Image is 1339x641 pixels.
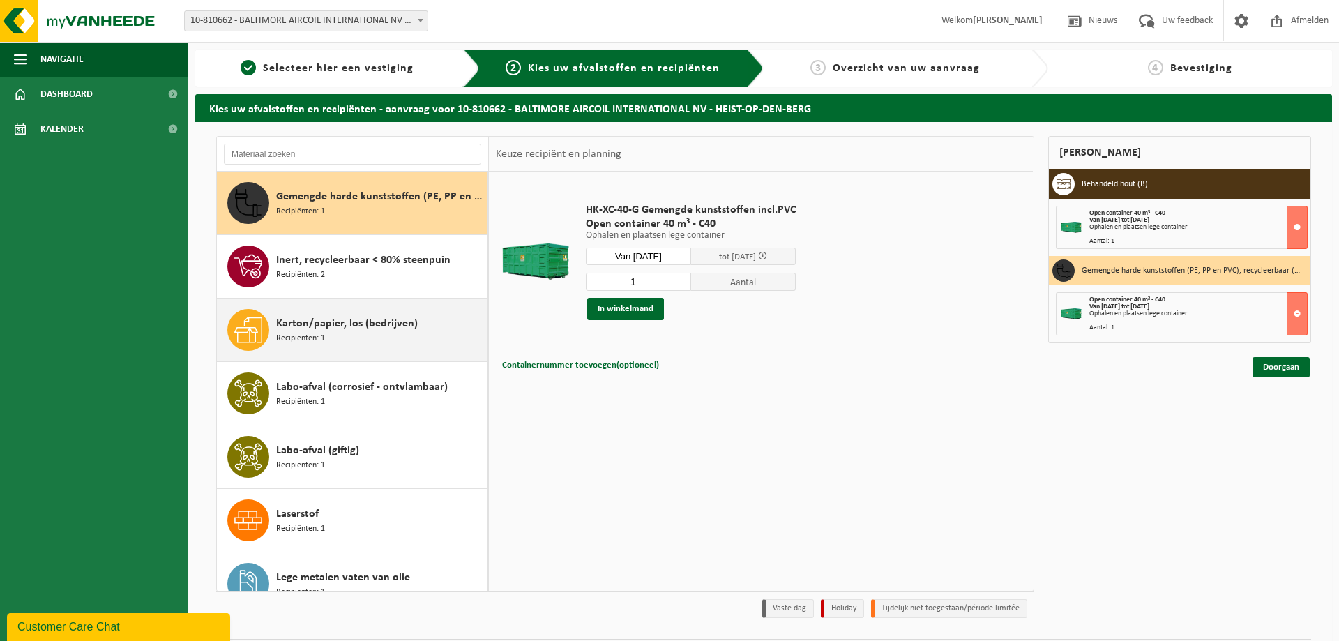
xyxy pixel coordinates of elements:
span: Dashboard [40,77,93,112]
span: HK-XC-40-G Gemengde kunststoffen incl.PVC [586,203,796,217]
span: tot [DATE] [719,252,756,262]
div: Aantal: 1 [1089,238,1308,245]
span: 1 [241,60,256,75]
span: Navigatie [40,42,84,77]
span: Labo-afval (giftig) [276,442,359,459]
span: Kalender [40,112,84,146]
div: Ophalen en plaatsen lege container [1089,224,1308,231]
button: Labo-afval (corrosief - ontvlambaar) Recipiënten: 1 [217,362,488,425]
iframe: chat widget [7,610,233,641]
button: Karton/papier, los (bedrijven) Recipiënten: 1 [217,299,488,362]
span: Recipiënten: 1 [276,332,325,345]
span: Containernummer toevoegen(optioneel) [502,361,659,370]
li: Vaste dag [762,599,814,618]
span: Selecteer hier een vestiging [263,63,414,74]
h3: Gemengde harde kunststoffen (PE, PP en PVC), recycleerbaar (industrieel) [1082,259,1301,282]
a: Doorgaan [1253,357,1310,377]
span: Karton/papier, los (bedrijven) [276,315,418,332]
li: Tijdelijk niet toegestaan/période limitée [871,599,1027,618]
span: 10-810662 - BALTIMORE AIRCOIL INTERNATIONAL NV - HEIST-OP-DEN-BERG [185,11,428,31]
span: Lege metalen vaten van olie [276,569,410,586]
p: Ophalen en plaatsen lege container [586,231,796,241]
h3: Behandeld hout (B) [1082,173,1148,195]
button: Lege metalen vaten van olie Recipiënten: 1 [217,552,488,616]
span: Inert, recycleerbaar < 80% steenpuin [276,252,451,269]
span: Kies uw afvalstoffen en recipiënten [528,63,720,74]
button: Containernummer toevoegen(optioneel) [501,356,660,375]
div: Keuze recipiënt en planning [489,137,628,172]
button: Gemengde harde kunststoffen (PE, PP en PVC), recycleerbaar (industrieel) Recipiënten: 1 [217,172,488,235]
div: Ophalen en plaatsen lege container [1089,310,1308,317]
input: Materiaal zoeken [224,144,481,165]
strong: Van [DATE] tot [DATE] [1089,216,1149,224]
span: Aantal [691,273,796,291]
span: Labo-afval (corrosief - ontvlambaar) [276,379,448,395]
a: 1Selecteer hier een vestiging [202,60,452,77]
li: Holiday [821,599,864,618]
div: Aantal: 1 [1089,324,1308,331]
span: Open container 40 m³ - C40 [1089,209,1165,217]
span: Recipiënten: 2 [276,269,325,282]
span: Bevestiging [1170,63,1232,74]
span: Open container 40 m³ - C40 [586,217,796,231]
span: Recipiënten: 1 [276,459,325,472]
strong: [PERSON_NAME] [973,15,1043,26]
span: Recipiënten: 1 [276,522,325,536]
span: 10-810662 - BALTIMORE AIRCOIL INTERNATIONAL NV - HEIST-OP-DEN-BERG [184,10,428,31]
button: Inert, recycleerbaar < 80% steenpuin Recipiënten: 2 [217,235,488,299]
button: Laserstof Recipiënten: 1 [217,489,488,552]
span: Overzicht van uw aanvraag [833,63,980,74]
span: Open container 40 m³ - C40 [1089,296,1165,303]
div: [PERSON_NAME] [1048,136,1312,169]
h2: Kies uw afvalstoffen en recipiënten - aanvraag voor 10-810662 - BALTIMORE AIRCOIL INTERNATIONAL N... [195,94,1332,121]
span: Recipiënten: 1 [276,205,325,218]
strong: Van [DATE] tot [DATE] [1089,303,1149,310]
span: Recipiënten: 1 [276,395,325,409]
input: Selecteer datum [586,248,691,265]
span: 4 [1148,60,1163,75]
span: Laserstof [276,506,319,522]
span: 2 [506,60,521,75]
button: In winkelmand [587,298,664,320]
button: Labo-afval (giftig) Recipiënten: 1 [217,425,488,489]
span: Recipiënten: 1 [276,586,325,599]
span: Gemengde harde kunststoffen (PE, PP en PVC), recycleerbaar (industrieel) [276,188,484,205]
span: 3 [810,60,826,75]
